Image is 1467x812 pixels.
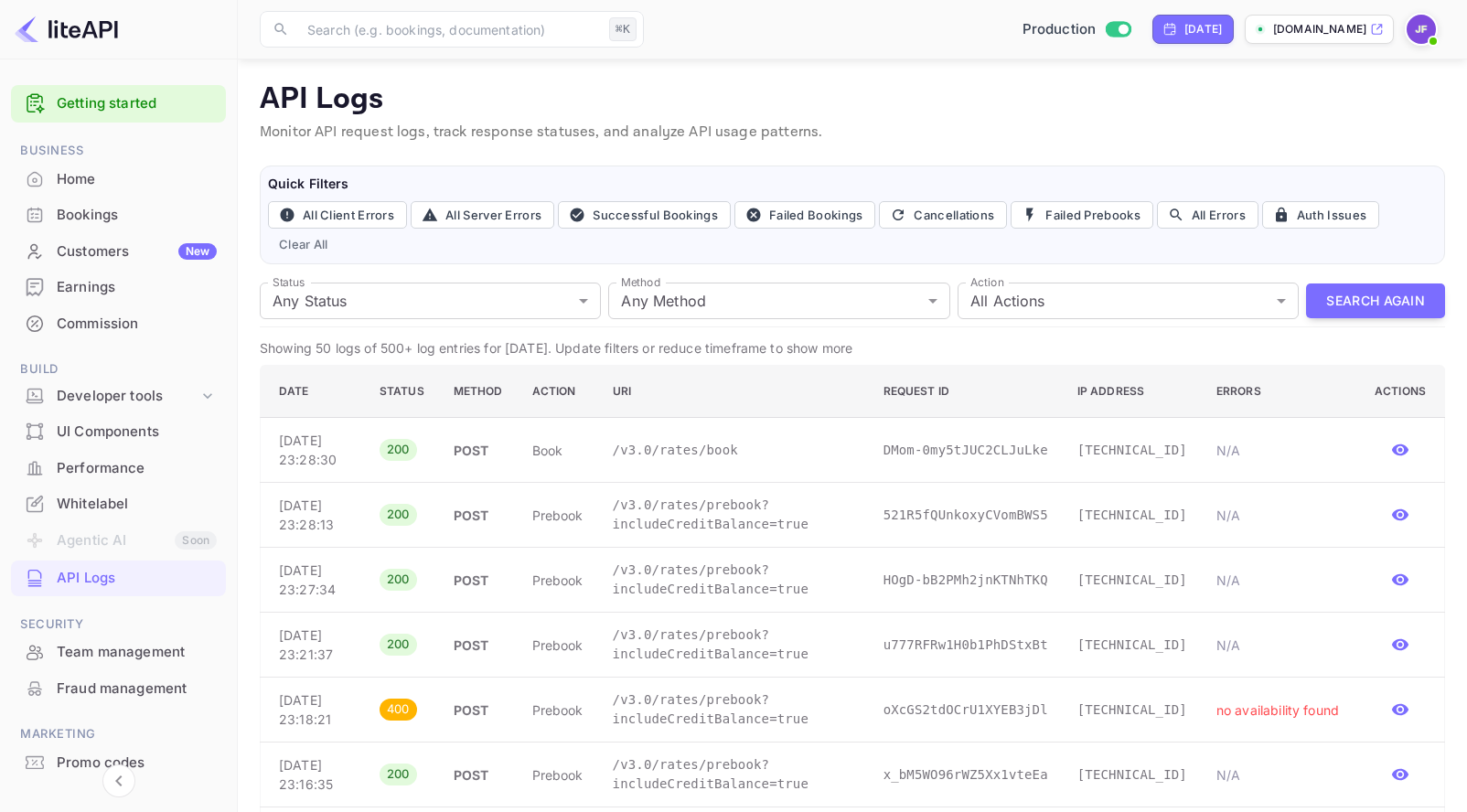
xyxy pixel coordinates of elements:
div: Developer tools [11,380,226,412]
div: API Logs [11,561,226,596]
div: Commission [11,306,226,342]
p: N/A [1216,441,1345,460]
th: URI [598,366,869,418]
a: Team management [11,635,226,668]
p: [TECHNICAL_ID] [1077,636,1187,655]
button: All Client Errors [268,201,407,229]
p: /v3.0/rates/prebook?includeCreditBalance=true [613,755,854,794]
div: New [178,243,217,260]
label: Method [621,274,660,290]
p: [DATE] 23:16:35 [279,755,350,794]
p: DMom-0my5tJUC2CLJuLke [883,441,1048,460]
p: prebook [532,506,584,525]
span: 200 [380,441,417,459]
div: Any Method [608,283,949,319]
p: POST [454,765,503,785]
label: Status [273,274,305,290]
input: Search (e.g. bookings, documentation) [296,11,602,48]
a: Whitelabel [11,486,226,520]
th: Date [261,366,365,418]
p: [TECHNICAL_ID] [1077,765,1187,785]
button: Collapse navigation [102,764,135,797]
a: Bookings [11,198,226,231]
div: Any Status [260,283,601,319]
div: Developer tools [57,386,198,407]
span: 200 [380,506,417,524]
p: /v3.0/rates/book [613,441,854,460]
div: Customers [57,241,217,262]
div: Getting started [11,85,226,123]
div: [DATE] [1184,21,1222,37]
div: Promo codes [57,753,217,774]
div: Whitelabel [11,486,226,522]
img: LiteAPI logo [15,15,118,44]
label: Action [970,274,1004,290]
div: Fraud management [11,671,226,707]
span: 400 [380,700,417,719]
span: Production [1023,19,1097,40]
p: [DATE] 23:18:21 [279,690,350,729]
div: Switch to Sandbox mode [1015,19,1139,40]
div: UI Components [57,422,217,443]
p: POST [454,506,503,525]
p: prebook [532,571,584,590]
a: Promo codes [11,745,226,779]
p: API Logs [260,81,1445,118]
div: Home [57,169,217,190]
a: API Logs [11,561,226,594]
p: [DOMAIN_NAME] [1273,21,1366,37]
p: N/A [1216,506,1345,525]
p: [TECHNICAL_ID] [1077,571,1187,590]
div: Performance [11,451,226,486]
div: Fraud management [57,678,217,700]
p: POST [454,700,503,720]
p: oXcGS2tdOCrU1XYEB3jDl [883,700,1048,720]
p: x_bM5WO96rWZ5Xx1vteEa [883,765,1048,785]
a: Commission [11,306,226,340]
a: Home [11,162,226,196]
span: Build [11,359,226,379]
p: N/A [1216,636,1345,655]
th: Status [365,366,439,418]
a: Fraud management [11,671,226,705]
p: no availability found [1216,700,1345,720]
button: Auth Issues [1262,201,1379,229]
a: Earnings [11,270,226,304]
div: CustomersNew [11,234,226,270]
p: /v3.0/rates/prebook?includeCreditBalance=true [613,496,854,534]
button: All Errors [1157,201,1258,229]
p: /v3.0/rates/prebook?includeCreditBalance=true [613,690,854,729]
div: Performance [57,458,217,479]
p: prebook [532,765,584,785]
div: UI Components [11,414,226,450]
p: /v3.0/rates/prebook?includeCreditBalance=true [613,561,854,599]
p: HOgD-bB2PMh2jnKTNhTKQ [883,571,1048,590]
p: [DATE] 23:27:34 [279,561,350,599]
th: Action [518,366,598,418]
button: Failed Bookings [734,201,876,229]
button: Clear All [272,232,336,256]
p: prebook [532,700,584,720]
div: Bookings [57,205,217,226]
div: Click to change the date range period [1152,15,1234,44]
p: 521R5fQUnkoxyCVomBWS5 [883,506,1048,525]
p: POST [454,636,503,655]
span: Security [11,614,226,635]
div: Earnings [57,277,217,298]
span: 200 [380,571,417,589]
a: Getting started [57,93,217,114]
p: N/A [1216,765,1345,785]
a: UI Components [11,414,226,448]
p: N/A [1216,571,1345,590]
p: [DATE] 23:28:30 [279,431,350,469]
th: Method [439,366,518,418]
p: Monitor API request logs, track response statuses, and analyze API usage patterns. [260,122,1445,144]
a: CustomersNew [11,234,226,268]
p: prebook [532,636,584,655]
a: Performance [11,451,226,485]
button: Search Again [1306,283,1445,319]
button: Failed Prebooks [1011,201,1153,229]
button: Cancellations [879,201,1007,229]
div: Team management [57,642,217,663]
p: /v3.0/rates/prebook?includeCreditBalance=true [613,625,854,664]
